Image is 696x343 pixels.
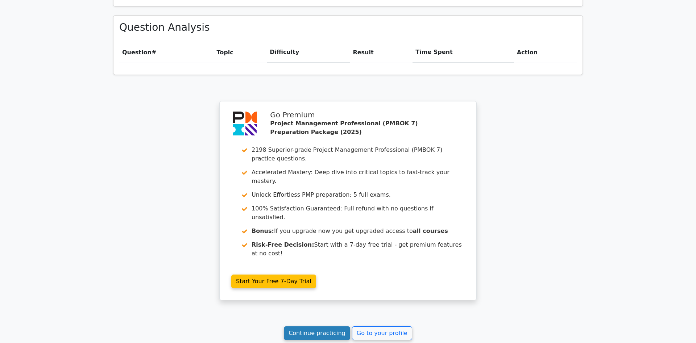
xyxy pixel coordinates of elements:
[122,49,152,56] span: Question
[119,42,214,63] th: #
[267,42,350,63] th: Difficulty
[214,42,267,63] th: Topic
[350,42,413,63] th: Result
[119,21,577,34] h3: Question Analysis
[231,275,316,288] a: Start Your Free 7-Day Trial
[284,326,350,340] a: Continue practicing
[352,326,412,340] a: Go to your profile
[514,42,577,63] th: Action
[413,42,514,63] th: Time Spent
